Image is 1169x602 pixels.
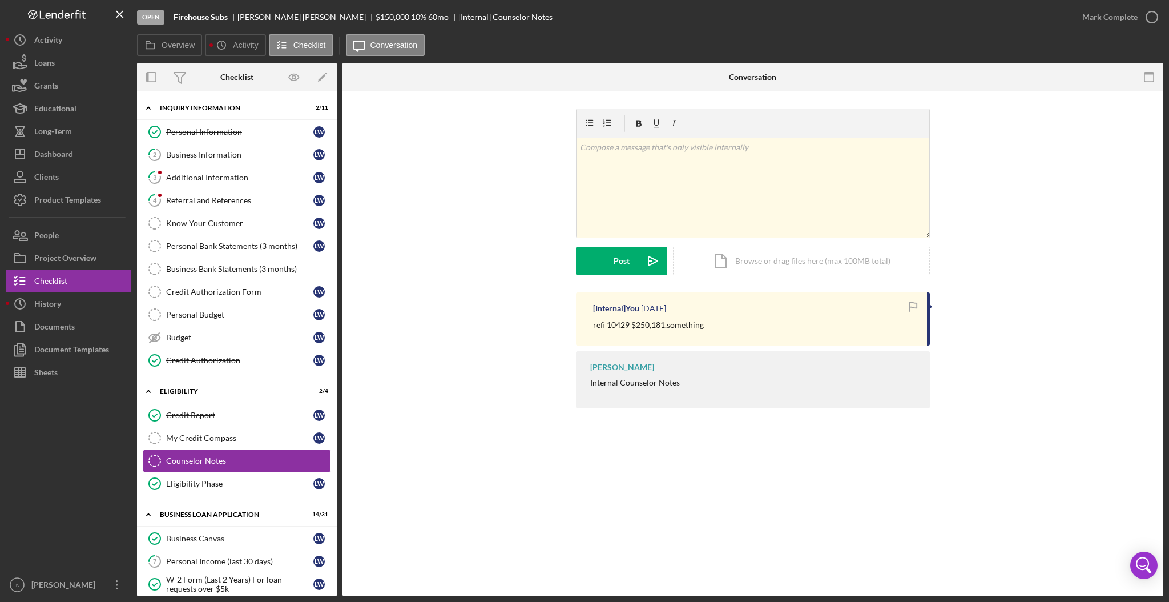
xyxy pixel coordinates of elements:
[143,280,331,303] a: Credit Authorization FormLW
[29,573,103,599] div: [PERSON_NAME]
[174,13,228,22] b: Firehouse Subs
[313,533,325,544] div: L W
[313,579,325,590] div: L W
[166,127,313,137] div: Personal Information
[166,456,330,465] div: Counselor Notes
[14,582,20,588] text: IN
[593,319,704,331] p: refi 10429 $250,181.something
[143,212,331,235] a: Know Your CustomerLW
[166,575,313,593] div: W-2 Form (Last 2 Years) For loan requests over $5k
[590,378,680,387] div: Internal Counselor Notes
[293,41,326,50] label: Checklist
[143,326,331,349] a: BudgetLW
[308,105,328,111] div: 2 / 11
[160,388,300,395] div: ELIGIBILITY
[153,557,157,565] tspan: 7
[34,166,59,191] div: Clients
[34,270,67,295] div: Checklist
[376,12,409,22] span: $150,000
[160,105,300,111] div: INQUIRY INFORMATION
[313,240,325,252] div: L W
[346,34,425,56] button: Conversation
[166,434,313,443] div: My Credit Compass
[137,10,164,25] div: Open
[313,218,325,229] div: L W
[313,149,325,160] div: L W
[6,143,131,166] button: Dashboard
[313,286,325,298] div: L W
[34,188,101,214] div: Product Templates
[166,287,313,296] div: Credit Authorization Form
[6,338,131,361] button: Document Templates
[6,97,131,120] button: Educational
[166,333,313,342] div: Budget
[590,363,654,372] div: [PERSON_NAME]
[313,478,325,489] div: L W
[6,315,131,338] button: Documents
[6,292,131,315] button: History
[137,34,202,56] button: Overview
[34,29,62,54] div: Activity
[166,557,313,566] div: Personal Income (last 30 days)
[166,356,313,365] div: Credit Authorization
[641,304,666,313] time: 2025-09-23 23:08
[166,196,313,205] div: Referral and References
[1071,6,1163,29] button: Mark Complete
[34,361,58,387] div: Sheets
[237,13,376,22] div: [PERSON_NAME] [PERSON_NAME]
[576,247,667,275] button: Post
[143,235,331,258] a: Personal Bank Statements (3 months)LW
[143,258,331,280] a: Business Bank Statements (3 months)
[1082,6,1138,29] div: Mark Complete
[143,404,331,427] a: Credit ReportLW
[205,34,265,56] button: Activity
[313,195,325,206] div: L W
[220,73,253,82] div: Checklist
[370,41,418,50] label: Conversation
[34,315,75,341] div: Documents
[6,166,131,188] button: Clients
[34,51,55,77] div: Loans
[166,534,313,543] div: Business Canvas
[6,51,131,74] button: Loans
[593,304,639,313] div: [Internal] You
[269,34,333,56] button: Checklist
[313,126,325,138] div: L W
[166,411,313,420] div: Credit Report
[6,224,131,247] button: People
[6,120,131,143] button: Long-Term
[162,41,195,50] label: Overview
[143,121,331,143] a: Personal InformationLW
[313,556,325,567] div: L W
[313,355,325,366] div: L W
[143,189,331,212] a: 4Referral and ReferencesLW
[34,97,76,123] div: Educational
[233,41,258,50] label: Activity
[313,309,325,320] div: L W
[143,303,331,326] a: Personal BudgetLW
[143,450,331,472] a: Counselor Notes
[166,242,313,251] div: Personal Bank Statements (3 months)
[166,173,313,182] div: Additional Information
[6,188,131,211] button: Product Templates
[6,361,131,384] button: Sheets
[143,573,331,596] a: W-2 Form (Last 2 Years) For loan requests over $5kLW
[6,74,131,97] button: Grants
[6,270,131,292] button: Checklist
[143,427,331,450] a: My Credit CompassLW
[6,29,131,51] button: Activity
[34,74,58,100] div: Grants
[160,511,300,518] div: BUSINESS LOAN APPLICATION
